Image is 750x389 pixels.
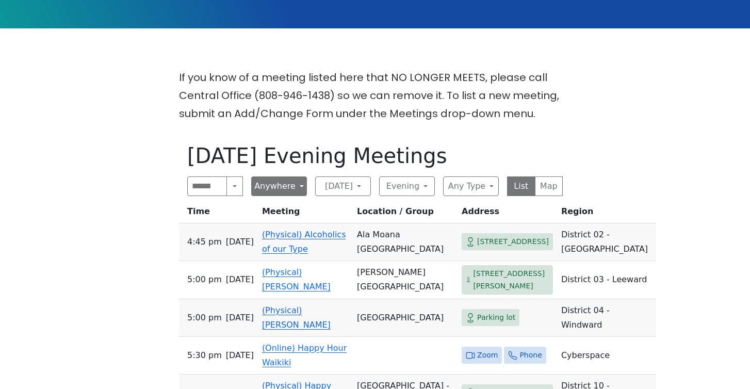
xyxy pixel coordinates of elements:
[477,349,498,362] span: Zoom
[353,261,458,299] td: [PERSON_NAME][GEOGRAPHIC_DATA]
[179,69,571,123] p: If you know of a meeting listed here that NO LONGER MEETS, please call Central Office (808-946-14...
[187,348,222,363] span: 5:30 PM
[262,343,347,367] a: (Online) Happy Hour Waikiki
[262,230,346,254] a: (Physical) Alcoholics of our Type
[458,204,557,223] th: Address
[187,143,563,168] h1: [DATE] Evening Meetings
[353,223,458,261] td: Ala Moana [GEOGRAPHIC_DATA]
[507,176,535,196] button: List
[379,176,435,196] button: Evening
[187,311,222,325] span: 5:00 PM
[557,223,656,261] td: District 02 - [GEOGRAPHIC_DATA]
[226,176,243,196] button: Search
[519,349,542,362] span: Phone
[557,337,656,375] td: Cyberspace
[251,176,307,196] button: Anywhere
[262,267,331,291] a: (Physical) [PERSON_NAME]
[443,176,499,196] button: Any Type
[353,204,458,223] th: Location / Group
[535,176,563,196] button: Map
[477,311,515,324] span: Parking lot
[187,272,222,287] span: 5:00 PM
[226,311,254,325] span: [DATE]
[187,235,222,249] span: 4:45 PM
[258,204,353,223] th: Meeting
[226,235,254,249] span: [DATE]
[187,176,227,196] input: Search
[557,204,656,223] th: Region
[477,235,549,248] span: [STREET_ADDRESS]
[179,204,258,223] th: Time
[226,348,254,363] span: [DATE]
[557,299,656,337] td: District 04 - Windward
[353,299,458,337] td: [GEOGRAPHIC_DATA]
[262,305,331,330] a: (Physical) [PERSON_NAME]
[226,272,254,287] span: [DATE]
[315,176,371,196] button: [DATE]
[473,267,549,293] span: [STREET_ADDRESS][PERSON_NAME]
[557,261,656,299] td: District 03 - Leeward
